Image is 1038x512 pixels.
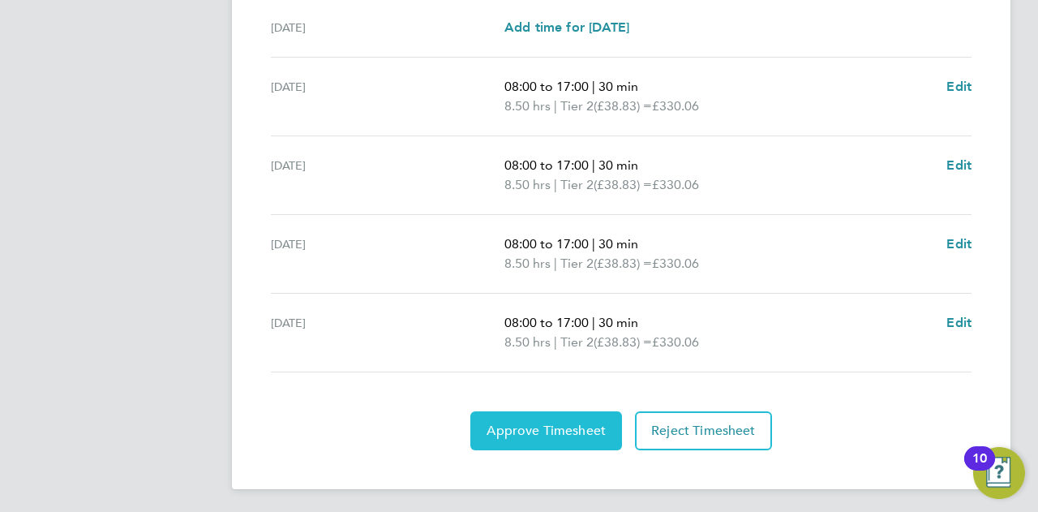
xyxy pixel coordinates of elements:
[946,315,972,330] span: Edit
[504,236,589,252] span: 08:00 to 17:00
[594,334,652,350] span: (£38.83) =
[554,256,557,271] span: |
[487,423,606,439] span: Approve Timesheet
[470,411,622,450] button: Approve Timesheet
[504,256,551,271] span: 8.50 hrs
[598,315,638,330] span: 30 min
[504,334,551,350] span: 8.50 hrs
[592,236,595,252] span: |
[946,156,972,175] a: Edit
[504,315,589,330] span: 08:00 to 17:00
[592,315,595,330] span: |
[554,334,557,350] span: |
[560,254,594,273] span: Tier 2
[598,236,638,252] span: 30 min
[946,77,972,97] a: Edit
[594,98,652,114] span: (£38.83) =
[271,234,504,273] div: [DATE]
[271,18,504,37] div: [DATE]
[651,423,756,439] span: Reject Timesheet
[652,256,699,271] span: £330.06
[504,177,551,192] span: 8.50 hrs
[271,77,504,116] div: [DATE]
[594,256,652,271] span: (£38.83) =
[946,79,972,94] span: Edit
[560,333,594,352] span: Tier 2
[635,411,772,450] button: Reject Timesheet
[652,177,699,192] span: £330.06
[972,458,987,480] div: 10
[594,177,652,192] span: (£38.83) =
[271,156,504,195] div: [DATE]
[554,98,557,114] span: |
[946,236,972,252] span: Edit
[946,157,972,173] span: Edit
[598,157,638,173] span: 30 min
[946,313,972,333] a: Edit
[504,18,629,37] a: Add time for [DATE]
[973,447,1025,499] button: Open Resource Center, 10 new notifications
[652,334,699,350] span: £330.06
[504,98,551,114] span: 8.50 hrs
[271,313,504,352] div: [DATE]
[560,175,594,195] span: Tier 2
[598,79,638,94] span: 30 min
[504,157,589,173] span: 08:00 to 17:00
[560,97,594,116] span: Tier 2
[592,79,595,94] span: |
[554,177,557,192] span: |
[652,98,699,114] span: £330.06
[946,234,972,254] a: Edit
[504,79,589,94] span: 08:00 to 17:00
[592,157,595,173] span: |
[504,19,629,35] span: Add time for [DATE]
